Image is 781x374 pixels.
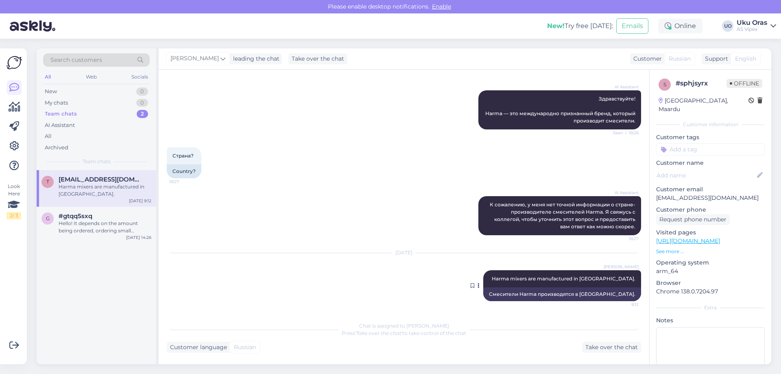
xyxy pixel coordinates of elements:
div: New [45,87,57,96]
b: New! [547,22,565,30]
span: Enable [430,3,454,10]
span: 9:12 [608,302,639,308]
div: [DATE] 14:26 [126,234,151,241]
span: К сожалению, у меня нет точной информации о стране-производителе смесителей Harma. Я свяжусь с ко... [490,201,637,230]
p: Customer tags [656,133,765,142]
div: [DATE] [167,249,641,256]
span: English [735,55,756,63]
div: Extra [656,304,765,311]
div: 0 [136,87,148,96]
p: [EMAIL_ADDRESS][DOMAIN_NAME] [656,194,765,202]
span: tavalinelugu@gmail.com [59,176,143,183]
span: Harma mixers are manufactured in [GEOGRAPHIC_DATA]. [492,276,635,282]
div: Country? [167,164,201,178]
div: Customer information [656,121,765,128]
div: AS Vipex [737,26,767,33]
div: Try free [DATE]: [547,21,613,31]
div: Hello! It depends on the amount being ordered, ordering small amounts to a location that far woul... [59,220,151,234]
div: Take over the chat [582,342,641,353]
span: Russian [669,55,691,63]
p: Operating system [656,258,765,267]
span: g [46,215,50,221]
input: Add name [657,171,755,180]
span: s [663,81,666,87]
div: Support [702,55,728,63]
span: [PERSON_NAME] [604,264,639,270]
span: [PERSON_NAME] [170,54,219,63]
span: Offline [726,79,762,88]
p: arm_64 [656,267,765,276]
div: All [43,72,52,82]
span: Press to take control of the chat [342,330,466,336]
div: Request phone number [656,214,730,225]
p: See more ... [656,248,765,255]
span: Seen ✓ 18:26 [608,130,639,136]
div: [GEOGRAPHIC_DATA], Maardu [659,96,748,114]
div: Look Here [7,183,21,219]
span: Search customers [50,56,102,64]
p: Chrome 138.0.7204.97 [656,287,765,296]
div: Team chats [45,110,77,118]
span: 18:27 [608,236,639,242]
div: My chats [45,99,68,107]
div: Socials [130,72,150,82]
div: Harma mixers are manufactured in [GEOGRAPHIC_DATA]. [59,183,151,198]
p: Customer email [656,185,765,194]
div: # sphjsyrx [676,79,726,88]
div: Web [84,72,98,82]
span: Страна? [172,153,194,159]
div: UO [722,20,733,32]
span: AI Assistant [608,190,639,196]
p: Visited pages [656,228,765,237]
p: Browser [656,279,765,287]
div: Online [658,19,702,33]
div: 2 [137,110,148,118]
span: AI Assistant [608,84,639,90]
img: Askly Logo [7,55,22,70]
div: 0 [136,99,148,107]
a: [URL][DOMAIN_NAME] [656,237,720,245]
span: #gtqq5sxq [59,212,92,220]
div: Uku Oras [737,20,767,26]
div: Customer [630,55,662,63]
div: Смесители Harma производятся в [GEOGRAPHIC_DATA]. [483,287,641,301]
a: Uku OrasAS Vipex [737,20,776,33]
p: Notes [656,316,765,325]
span: 18:27 [169,179,200,185]
div: Customer language [167,343,227,352]
div: All [45,132,52,140]
button: Emails [616,18,648,34]
div: [DATE] 9:12 [129,198,151,204]
div: Archived [45,144,68,152]
i: 'Take over the chat' [355,330,402,336]
span: Chat is assigned to [PERSON_NAME] [359,323,449,329]
div: leading the chat [230,55,279,63]
div: 2 / 3 [7,212,21,219]
span: t [46,179,49,185]
p: Customer name [656,159,765,167]
span: Team chats [83,158,111,165]
div: Take over the chat [288,53,347,64]
p: Customer phone [656,206,765,214]
div: AI Assistant [45,121,75,129]
input: Add a tag [656,143,765,155]
span: Russian [234,343,256,352]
